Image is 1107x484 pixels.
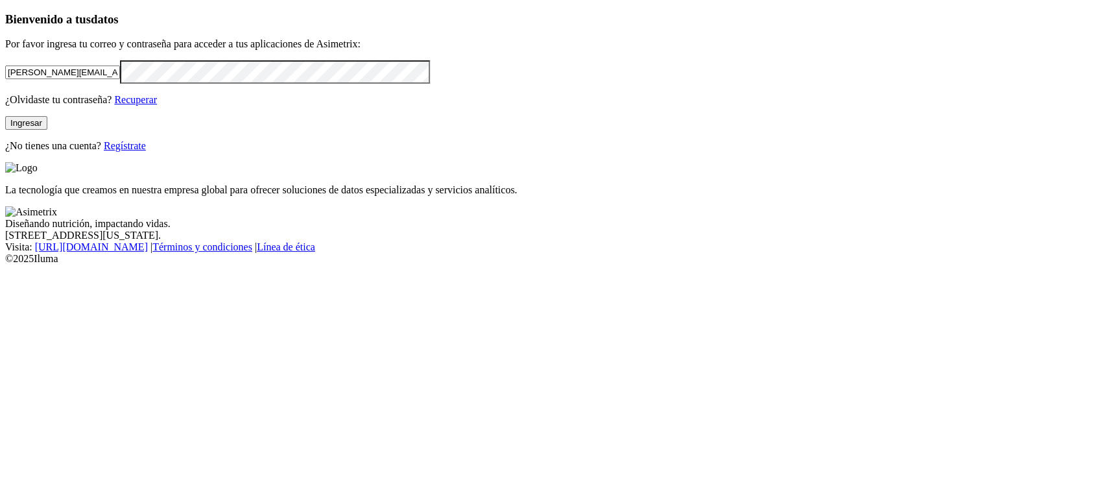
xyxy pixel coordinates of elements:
[5,12,1102,27] h3: Bienvenido a tus
[5,116,47,130] button: Ingresar
[5,66,120,79] input: Tu correo
[104,140,146,151] a: Regístrate
[5,38,1102,50] p: Por favor ingresa tu correo y contraseña para acceder a tus aplicaciones de Asimetrix:
[257,241,315,252] a: Línea de ética
[114,94,157,105] a: Recuperar
[5,241,1102,253] div: Visita : | |
[35,241,148,252] a: [URL][DOMAIN_NAME]
[5,253,1102,265] div: © 2025 Iluma
[5,218,1102,230] div: Diseñando nutrición, impactando vidas.
[5,94,1102,106] p: ¿Olvidaste tu contraseña?
[91,12,119,26] span: datos
[5,230,1102,241] div: [STREET_ADDRESS][US_STATE].
[5,184,1102,196] p: La tecnología que creamos en nuestra empresa global para ofrecer soluciones de datos especializad...
[5,206,57,218] img: Asimetrix
[5,162,38,174] img: Logo
[152,241,252,252] a: Términos y condiciones
[5,140,1102,152] p: ¿No tienes una cuenta?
